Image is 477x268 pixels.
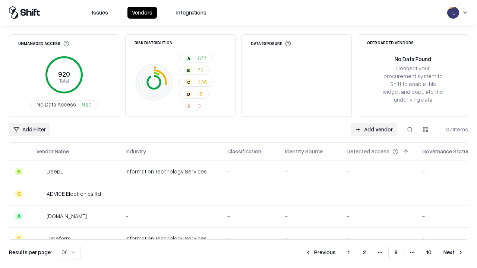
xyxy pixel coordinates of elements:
button: 8 [388,246,404,259]
button: Integrations [172,7,211,19]
button: C206 [179,78,214,87]
div: Information Technology Services [126,234,215,242]
button: D16 [179,90,209,99]
div: Classification [227,147,261,155]
div: ADVICE Electronics ltd [47,190,101,198]
div: D [186,91,192,97]
div: Typeform [47,234,71,242]
div: C [186,79,192,85]
button: 10 [420,246,437,259]
div: B [15,168,23,175]
button: Next [439,246,468,259]
div: - [285,234,335,242]
img: DeepL [36,168,44,175]
div: - [126,212,215,220]
div: - [285,212,335,220]
button: B72 [179,66,210,75]
div: Risk Distribution [135,41,173,45]
div: Identity Source [285,147,323,155]
div: 971 items [438,125,468,133]
button: 1 [342,246,356,259]
span: 920 [82,100,92,108]
button: Add Filter [9,123,50,136]
div: - [347,190,410,198]
button: Issues [88,7,113,19]
div: - [227,234,273,242]
div: Governance Status [422,147,470,155]
div: Detected Access [347,147,389,155]
div: Offboarded Vendors [367,41,414,45]
div: No Data Found [395,55,431,63]
div: - [285,167,335,175]
div: A [15,213,23,220]
span: 16 [198,90,203,98]
span: 72 [198,66,203,74]
div: Information Technology Services [126,167,215,175]
div: - [227,167,273,175]
tspan: 920 [58,70,70,78]
div: Vendor Name [36,147,69,155]
button: Previous [301,246,340,259]
div: - [347,234,410,242]
div: B [186,67,192,73]
button: Vendors [127,7,157,19]
div: C [15,190,23,198]
img: ADVICE Electronics ltd [36,190,44,198]
div: Unmanaged Access [18,41,69,47]
button: 2 [357,246,372,259]
span: 677 [198,54,206,62]
button: No Data Access920 [30,100,98,109]
p: Results per page: [9,248,52,256]
div: A [186,55,192,61]
div: DeepL [47,167,63,175]
div: - [347,167,410,175]
img: cybersafe.co.il [36,213,44,220]
span: No Data Access [37,100,76,108]
button: A677 [179,54,213,63]
span: 206 [198,78,207,86]
div: - [227,212,273,220]
a: Add Vendor [351,123,397,136]
div: - [227,190,273,198]
div: Connect your procurement system to Shift to enable this widget and populate the underlying data [382,64,444,104]
div: - [285,190,335,198]
nav: pagination [301,246,468,259]
div: Data Exposure [251,41,291,47]
div: C [15,235,23,242]
div: - [126,190,215,198]
div: - [347,212,410,220]
tspan: Total [59,78,69,84]
img: Typeform [36,235,44,242]
div: [DOMAIN_NAME] [47,212,87,220]
div: Industry [126,147,146,155]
